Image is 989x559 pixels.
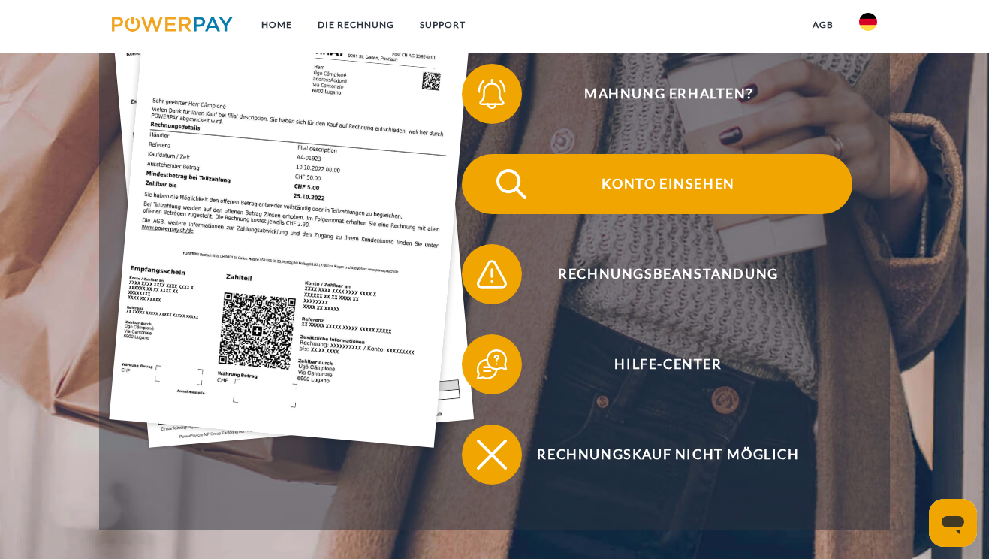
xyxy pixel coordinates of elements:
a: DIE RECHNUNG [305,11,407,38]
img: qb_search.svg [493,165,530,203]
img: de [859,13,877,31]
span: Rechnungskauf nicht möglich [484,425,852,485]
button: Konto einsehen [462,154,852,214]
a: agb [800,11,846,38]
img: qb_bell.svg [473,75,511,113]
span: Mahnung erhalten? [484,64,852,124]
img: qb_warning.svg [473,255,511,293]
img: qb_help.svg [473,346,511,383]
img: qb_close.svg [473,436,511,473]
img: logo-powerpay.svg [112,17,233,32]
span: Rechnungsbeanstandung [484,244,852,304]
span: Konto einsehen [484,154,852,214]
button: Hilfe-Center [462,334,852,394]
span: Hilfe-Center [484,334,852,394]
button: Mahnung erhalten? [462,64,852,124]
a: SUPPORT [407,11,478,38]
button: Rechnungsbeanstandung [462,244,852,304]
iframe: Schaltfläche zum Öffnen des Messaging-Fensters [929,499,977,547]
a: Home [249,11,305,38]
button: Rechnungskauf nicht möglich [462,425,852,485]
